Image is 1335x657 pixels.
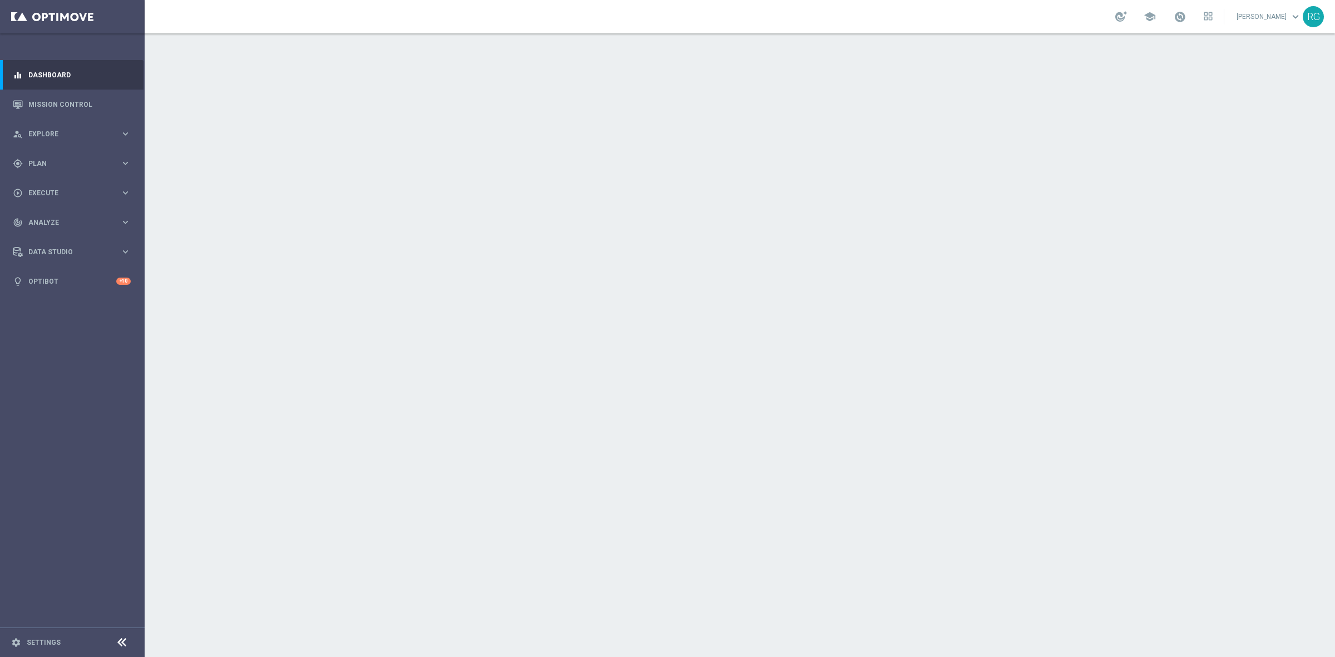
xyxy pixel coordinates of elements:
div: Mission Control [13,90,131,119]
div: Dashboard [13,60,131,90]
span: Explore [28,131,120,137]
div: Analyze [13,218,120,228]
button: Mission Control [12,100,131,109]
button: gps_fixed Plan keyboard_arrow_right [12,159,131,168]
div: Explore [13,129,120,139]
i: keyboard_arrow_right [120,187,131,198]
span: Data Studio [28,249,120,255]
i: lightbulb [13,276,23,286]
span: Plan [28,160,120,167]
a: Dashboard [28,60,131,90]
span: keyboard_arrow_down [1289,11,1302,23]
i: equalizer [13,70,23,80]
button: equalizer Dashboard [12,71,131,80]
i: keyboard_arrow_right [120,246,131,257]
div: Data Studio [13,247,120,257]
button: lightbulb Optibot +10 [12,277,131,286]
i: play_circle_outline [13,188,23,198]
a: Optibot [28,266,116,296]
div: Plan [13,159,120,169]
i: keyboard_arrow_right [120,158,131,169]
button: Data Studio keyboard_arrow_right [12,248,131,256]
button: person_search Explore keyboard_arrow_right [12,130,131,139]
button: track_changes Analyze keyboard_arrow_right [12,218,131,227]
i: gps_fixed [13,159,23,169]
i: keyboard_arrow_right [120,129,131,139]
a: Mission Control [28,90,131,119]
a: [PERSON_NAME]keyboard_arrow_down [1235,8,1303,25]
a: Settings [27,639,61,646]
span: school [1144,11,1156,23]
i: settings [11,638,21,648]
i: track_changes [13,218,23,228]
i: person_search [13,129,23,139]
div: Execute [13,188,120,198]
div: +10 [116,278,131,285]
span: Execute [28,190,120,196]
button: play_circle_outline Execute keyboard_arrow_right [12,189,131,197]
span: Analyze [28,219,120,226]
div: Optibot [13,266,131,296]
div: RG [1303,6,1324,27]
i: keyboard_arrow_right [120,217,131,228]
